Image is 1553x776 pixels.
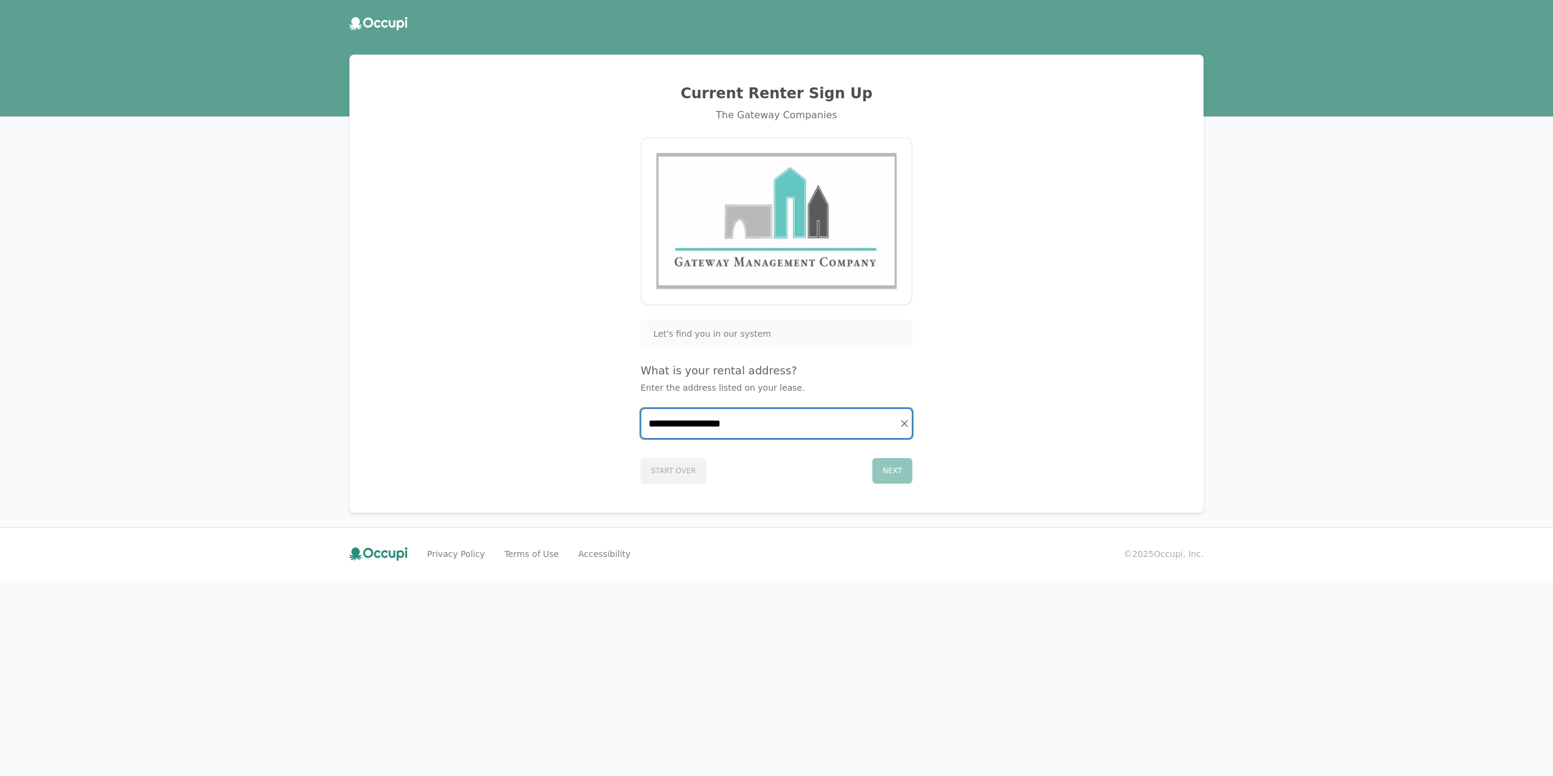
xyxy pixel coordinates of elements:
a: Accessibility [578,548,630,560]
input: Start typing... [641,409,912,438]
div: The Gateway Companies [364,108,1189,123]
button: Clear [896,415,913,432]
a: Privacy Policy [427,548,485,560]
h2: Current Renter Sign Up [364,84,1189,103]
small: © 2025 Occupi, Inc. [1123,548,1204,560]
span: Let's find you in our system [653,328,771,340]
img: Gateway Management [656,153,897,289]
h4: What is your rental address? [641,362,912,379]
a: Terms of Use [504,548,559,560]
p: Enter the address listed on your lease. [641,382,912,394]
